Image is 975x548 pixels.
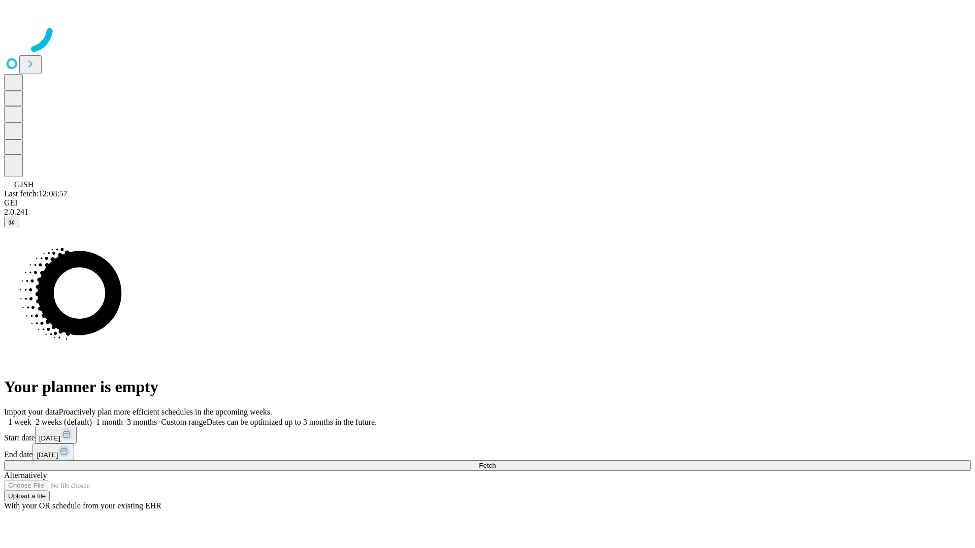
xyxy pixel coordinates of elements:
[36,418,92,426] span: 2 weeks (default)
[4,217,19,227] button: @
[32,443,74,460] button: [DATE]
[4,491,50,501] button: Upload a file
[4,378,971,396] h1: Your planner is empty
[207,418,377,426] span: Dates can be optimized up to 3 months in the future.
[4,460,971,471] button: Fetch
[96,418,123,426] span: 1 month
[14,180,34,189] span: GJSH
[35,427,77,443] button: [DATE]
[4,471,47,479] span: Alternatively
[8,418,31,426] span: 1 week
[127,418,157,426] span: 3 months
[37,451,58,459] span: [DATE]
[479,462,496,469] span: Fetch
[4,208,971,217] div: 2.0.241
[4,189,68,198] span: Last fetch: 12:08:57
[4,501,161,510] span: With your OR schedule from your existing EHR
[39,434,60,442] span: [DATE]
[161,418,206,426] span: Custom range
[4,443,971,460] div: End date
[59,407,272,416] span: Proactively plan more efficient schedules in the upcoming weeks.
[8,218,15,226] span: @
[4,198,971,208] div: GEI
[4,427,971,443] div: Start date
[4,407,59,416] span: Import your data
